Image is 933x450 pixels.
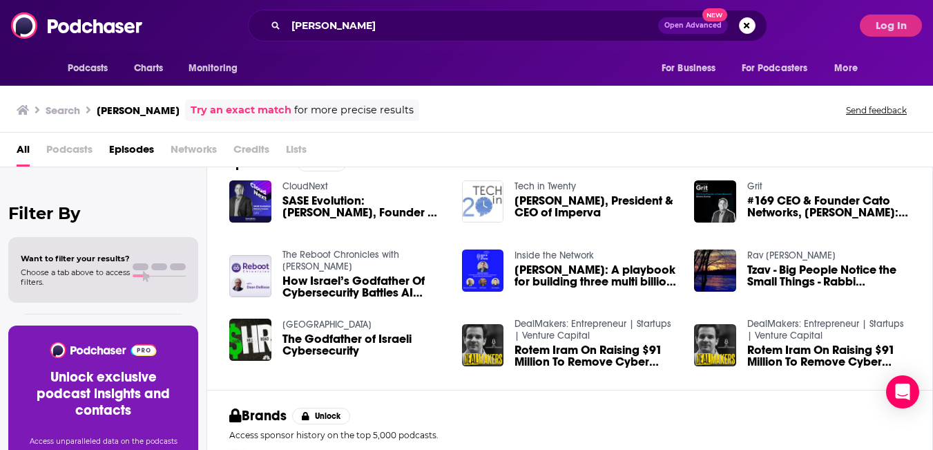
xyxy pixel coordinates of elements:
[747,195,910,218] span: #169 CEO & Founder Cato Networks, [PERSON_NAME]: The Burden of Persona
[248,10,767,41] div: Search podcasts, credits, & more...
[825,55,875,82] button: open menu
[694,250,736,292] img: Tzav - Big People Notice the Small Things - Rabbi Shlomo Katz
[860,15,922,37] button: Log In
[514,250,594,261] a: Inside the Network
[171,138,217,167] span: Networks
[49,342,157,358] img: Podchaser - Follow, Share and Rate Podcasts
[286,15,658,37] input: Search podcasts, credits, & more...
[652,55,733,82] button: open menu
[282,195,445,218] a: SASE Evolution: Shlomo Kramer, Founder & CEO @Cato
[664,22,722,29] span: Open Advanced
[282,275,445,299] a: How Israel’s Godfather Of Cybersecurity Battles AI Threats, Shlomo Kramer - CEO Cato Networks
[11,12,144,39] img: Podchaser - Follow, Share and Rate Podcasts
[286,138,307,167] span: Lists
[46,138,93,167] span: Podcasts
[282,319,372,330] a: Sand Hill Road
[662,59,716,78] span: For Business
[514,264,677,288] span: [PERSON_NAME]: A playbook for building three multi billion-dollar cybersecurity companies - Cato ...
[514,264,677,288] a: Shlomo Kramer: A playbook for building three multi billion-dollar cybersecurity companies - Cato ...
[8,203,198,223] h2: Filter By
[282,180,328,192] a: CloudNext
[514,195,677,218] span: [PERSON_NAME], President & CEO of Imperva
[282,195,445,218] span: SASE Evolution: [PERSON_NAME], Founder & CEO @Cato
[292,408,351,424] button: Unlock
[742,59,808,78] span: For Podcasters
[514,195,677,218] a: Shlomo Kramer, President & CEO of Imperva
[747,344,910,368] a: Rotem Iram On Raising $91 Million To Remove Cyber Risks From The Insurance Market
[886,375,919,409] div: Open Intercom Messenger
[229,319,271,361] img: The Godfather of Israeli Cybersecurity
[462,180,504,223] img: Shlomo Kramer, President & CEO of Imperva
[125,55,172,82] a: Charts
[747,250,836,261] a: Rav Shlomo Katz
[834,59,858,78] span: More
[733,55,828,82] button: open menu
[25,369,182,419] h3: Unlock exclusive podcast insights and contacts
[294,102,414,118] span: for more precise results
[21,254,130,263] span: Want to filter your results?
[97,104,180,117] h3: [PERSON_NAME]
[229,430,910,440] p: Access sponsor history on the top 5,000 podcasts.
[229,255,271,297] img: How Israel’s Godfather Of Cybersecurity Battles AI Threats, Shlomo Kramer - CEO Cato Networks
[229,407,287,424] h2: Brands
[134,59,164,78] span: Charts
[462,250,504,292] img: Shlomo Kramer: A playbook for building three multi billion-dollar cybersecurity companies - Cato ...
[694,324,736,366] img: Rotem Iram On Raising $91 Million To Remove Cyber Risks From The Insurance Market
[179,55,256,82] button: open menu
[747,318,904,341] a: DealMakers: Entrepreneur | Startups | Venture Capital
[189,59,238,78] span: Monitoring
[514,344,677,368] a: Rotem Iram On Raising $91 Million To Remove Cyber Risks From The Insurance Market
[17,138,30,167] a: All
[694,180,736,223] img: #169 CEO & Founder Cato Networks, Shlomo Kramer: The Burden of Persona
[233,138,269,167] span: Credits
[842,104,911,116] button: Send feedback
[462,324,504,366] img: Rotem Iram On Raising $91 Million To Remove Cyber Risks From The Insurance Market
[191,102,291,118] a: Try an exact match
[229,180,271,223] img: SASE Evolution: Shlomo Kramer, Founder & CEO @Cato
[282,275,445,299] span: How Israel’s Godfather Of Cybersecurity Battles AI Threats, [PERSON_NAME] - CEO [PERSON_NAME] Net...
[514,318,671,341] a: DealMakers: Entrepreneur | Startups | Venture Capital
[747,264,910,288] span: Tzav - Big People Notice the Small Things - Rabbi [PERSON_NAME]
[21,268,130,287] span: Choose a tab above to access filters.
[658,17,728,34] button: Open AdvancedNew
[46,104,80,117] h3: Search
[747,195,910,218] a: #169 CEO & Founder Cato Networks, Shlomo Kramer: The Burden of Persona
[282,249,399,272] a: The Reboot Chronicles with Dean DeBiase
[747,180,762,192] a: Grit
[282,333,445,357] a: The Godfather of Israeli Cybersecurity
[58,55,126,82] button: open menu
[514,180,576,192] a: Tech in Twenty
[109,138,154,167] a: Episodes
[68,59,108,78] span: Podcasts
[747,264,910,288] a: Tzav - Big People Notice the Small Things - Rabbi Shlomo Katz
[702,8,727,21] span: New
